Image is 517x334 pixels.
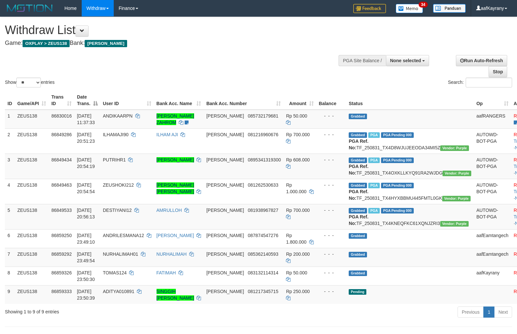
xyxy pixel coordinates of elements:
[15,128,49,154] td: ZEUS138
[154,91,204,110] th: Bank Acc. Name: activate to sort column ascending
[286,157,309,162] span: Rp 608.000
[206,289,244,294] span: [PERSON_NAME]
[15,204,49,229] td: ZEUS138
[319,269,344,276] div: - - -
[474,128,511,154] td: AUTOWD-BOT-PGA
[157,113,194,125] a: [PERSON_NAME] ZAHROM
[319,288,344,295] div: - - -
[77,113,95,125] span: [DATE] 11:37:33
[103,132,129,137] span: ILHAMAJI90
[474,267,511,285] td: aafKayrany
[206,233,244,238] span: [PERSON_NAME]
[5,229,15,248] td: 6
[349,114,367,119] span: Grabbed
[77,251,95,263] span: [DATE] 23:49:54
[349,189,368,201] b: PGA Ref. No:
[286,113,307,119] span: Rp 50.000
[346,91,474,110] th: Status
[349,139,368,150] b: PGA Ref. No:
[316,91,346,110] th: Balance
[157,289,194,301] a: SINGGIH [PERSON_NAME]
[51,233,72,238] span: 86859250
[286,270,307,275] span: Rp 50.000
[466,78,512,87] input: Search:
[353,4,386,13] img: Feedback.jpg
[286,182,306,194] span: Rp 1.000.000
[456,55,507,66] a: Run Auto-Refresh
[77,289,95,301] span: [DATE] 23:50:39
[5,204,15,229] td: 5
[77,157,95,169] span: [DATE] 20:54:19
[5,248,15,267] td: 7
[15,248,49,267] td: ZEUS138
[319,113,344,119] div: - - -
[448,78,512,87] label: Search:
[51,289,72,294] span: 86859333
[442,171,471,176] span: Vendor URL: https://trx4.1velocity.biz
[286,233,306,245] span: Rp 1.800.000
[474,110,511,129] td: aafRANGERS
[386,55,429,66] button: None selected
[206,270,244,275] span: [PERSON_NAME]
[206,113,244,119] span: [PERSON_NAME]
[368,183,380,188] span: Marked by aafRornrotha
[206,157,244,162] span: [PERSON_NAME]
[248,208,278,213] span: Copy 081938967827 to clipboard
[419,2,427,8] span: 34
[433,4,466,13] img: panduan.png
[319,157,344,163] div: - - -
[248,113,278,119] span: Copy 085732179681 to clipboard
[489,66,507,77] a: Stop
[283,91,316,110] th: Amount: activate to sort column ascending
[368,208,380,213] span: Marked by aafRornrotha
[346,179,474,204] td: TF_250831_TX4HYXBBMU445FMTL0GK
[77,132,95,144] span: [DATE] 20:51:23
[474,179,511,204] td: AUTOWD-BOT-PGA
[157,208,182,213] a: AMRULLOH
[349,289,366,295] span: Pending
[381,132,414,138] span: PGA Pending
[103,270,127,275] span: TOMAS124
[381,158,414,163] span: PGA Pending
[339,55,386,66] div: PGA Site Balance /
[346,204,474,229] td: TF_250831_TX4KNEQFKC61XQNJZRI3
[85,40,127,47] span: [PERSON_NAME]
[5,24,338,37] h1: Withdraw List
[368,132,380,138] span: Marked by aafRornrotha
[319,251,344,257] div: - - -
[5,179,15,204] td: 4
[157,157,194,162] a: [PERSON_NAME]
[248,289,278,294] span: Copy 081217345715 to clipboard
[248,132,278,137] span: Copy 081216960676 to clipboard
[157,233,194,238] a: [PERSON_NAME]
[49,91,74,110] th: Trans ID: activate to sort column ascending
[15,229,49,248] td: ZEUS138
[15,110,49,129] td: ZEUS138
[248,270,278,275] span: Copy 083132114314 to clipboard
[319,232,344,239] div: - - -
[5,128,15,154] td: 2
[51,182,72,188] span: 86849463
[381,183,414,188] span: PGA Pending
[349,158,367,163] span: Grabbed
[51,132,72,137] span: 86849286
[319,182,344,188] div: - - -
[248,251,278,257] span: Copy 085362140593 to clipboard
[368,158,380,163] span: Marked by aafRornrotha
[5,267,15,285] td: 8
[51,157,72,162] span: 86849434
[206,208,244,213] span: [PERSON_NAME]
[440,221,469,227] span: Vendor URL: https://trx4.1velocity.biz
[103,157,126,162] span: PUTRIHR1
[5,306,210,315] div: Showing 1 to 9 of 9 entries
[248,157,281,162] span: Copy 0895341319300 to clipboard
[103,182,134,188] span: ZEUSHOKI212
[349,252,367,257] span: Grabbed
[349,233,367,239] span: Grabbed
[381,208,414,213] span: PGA Pending
[51,113,72,119] span: 86830016
[5,78,55,87] label: Show entries
[5,285,15,304] td: 9
[474,204,511,229] td: AUTOWD-BOT-PGA
[51,208,72,213] span: 86849533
